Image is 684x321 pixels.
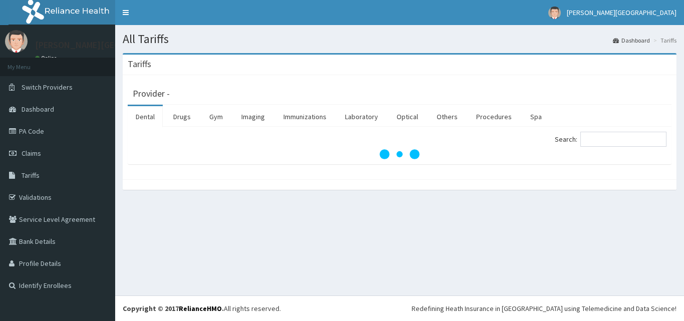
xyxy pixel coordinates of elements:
[22,105,54,114] span: Dashboard
[201,106,231,127] a: Gym
[567,8,676,17] span: [PERSON_NAME][GEOGRAPHIC_DATA]
[128,106,163,127] a: Dental
[651,36,676,45] li: Tariffs
[35,55,59,62] a: Online
[429,106,466,127] a: Others
[380,134,420,174] svg: audio-loading
[5,30,28,53] img: User Image
[613,36,650,45] a: Dashboard
[22,171,40,180] span: Tariffs
[22,83,73,92] span: Switch Providers
[233,106,273,127] a: Imaging
[412,303,676,313] div: Redefining Heath Insurance in [GEOGRAPHIC_DATA] using Telemedicine and Data Science!
[165,106,199,127] a: Drugs
[133,89,170,98] h3: Provider -
[555,132,666,147] label: Search:
[179,304,222,313] a: RelianceHMO
[275,106,334,127] a: Immunizations
[115,295,684,321] footer: All rights reserved.
[123,33,676,46] h1: All Tariffs
[35,41,183,50] p: [PERSON_NAME][GEOGRAPHIC_DATA]
[580,132,666,147] input: Search:
[22,149,41,158] span: Claims
[389,106,426,127] a: Optical
[128,60,151,69] h3: Tariffs
[468,106,520,127] a: Procedures
[123,304,224,313] strong: Copyright © 2017 .
[548,7,561,19] img: User Image
[337,106,386,127] a: Laboratory
[522,106,550,127] a: Spa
